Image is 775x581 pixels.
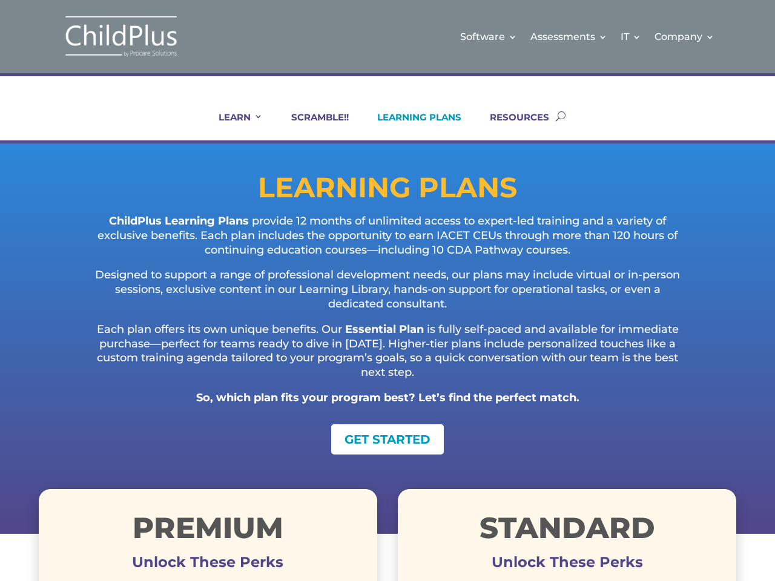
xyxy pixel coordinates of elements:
h1: STANDARD [398,513,736,548]
h1: Premium [39,513,377,548]
a: RESOURCES [475,111,549,140]
a: LEARN [203,111,263,140]
a: Software [460,12,517,61]
h1: LEARNING PLANS [39,174,736,208]
a: LEARNING PLANS [362,111,461,140]
p: Designed to support a range of professional development needs, our plans may include virtual or i... [87,268,688,322]
h3: Unlock These Perks [398,562,736,568]
a: GET STARTED [331,424,444,455]
a: SCRAMBLE!! [276,111,349,140]
p: provide 12 months of unlimited access to expert-led training and a variety of exclusive benefits.... [87,214,688,268]
strong: ChildPlus Learning Plans [109,214,249,228]
p: Each plan offers its own unique benefits. Our is fully self-paced and available for immediate pur... [87,323,688,391]
strong: So, which plan fits your program best? Let’s find the perfect match. [196,391,579,404]
a: IT [621,12,641,61]
strong: Essential Plan [345,323,424,336]
h3: Unlock These Perks [39,562,377,568]
a: Company [655,12,714,61]
a: Assessments [530,12,607,61]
